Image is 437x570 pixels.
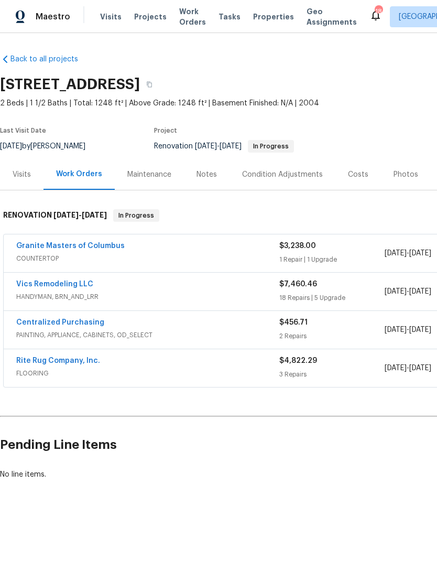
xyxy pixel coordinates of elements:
a: Centralized Purchasing [16,319,104,326]
span: Renovation [154,143,294,150]
h6: RENOVATION [3,209,107,222]
span: Maestro [36,12,70,22]
span: [DATE] [409,326,431,334]
span: Project [154,127,177,134]
span: FLOORING [16,368,279,379]
span: - [195,143,242,150]
span: HANDYMAN, BRN_AND_LRR [16,292,279,302]
span: [DATE] [409,250,431,257]
div: Photos [394,169,418,180]
a: Rite Rug Company, Inc. [16,357,100,364]
span: Geo Assignments [307,6,357,27]
span: [DATE] [385,250,407,257]
span: [DATE] [385,288,407,295]
span: [DATE] [53,211,79,219]
span: Projects [134,12,167,22]
span: [DATE] [195,143,217,150]
button: Copy Address [140,75,159,94]
span: $456.71 [279,319,308,326]
div: 18 Repairs | 5 Upgrade [279,293,385,303]
div: Notes [196,169,217,180]
span: [DATE] [409,364,431,372]
span: - [385,286,431,297]
span: In Progress [114,210,158,221]
div: 2 Repairs [279,331,385,341]
a: Vics Remodeling LLC [16,281,93,288]
div: Maintenance [127,169,171,180]
div: Work Orders [56,169,102,179]
span: In Progress [249,143,293,149]
span: [DATE] [385,326,407,334]
span: [DATE] [220,143,242,150]
span: Properties [253,12,294,22]
span: $3,238.00 [279,242,316,250]
div: Costs [348,169,368,180]
div: 3 Repairs [279,369,385,380]
span: $4,822.29 [279,357,317,364]
span: - [385,363,431,373]
span: [DATE] [409,288,431,295]
span: - [53,211,107,219]
a: Granite Masters of Columbus [16,242,125,250]
span: Tasks [218,13,241,20]
span: - [385,325,431,335]
span: [DATE] [385,364,407,372]
span: Work Orders [179,6,206,27]
div: 18 [375,6,382,17]
div: 1 Repair | 1 Upgrade [279,254,385,265]
div: Condition Adjustments [242,169,323,180]
span: - [385,248,431,259]
span: $7,460.46 [279,281,317,288]
div: Visits [13,169,31,180]
span: [DATE] [82,211,107,219]
span: Visits [100,12,122,22]
span: PAINTING, APPLIANCE, CABINETS, OD_SELECT [16,330,279,340]
span: COUNTERTOP [16,253,279,264]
